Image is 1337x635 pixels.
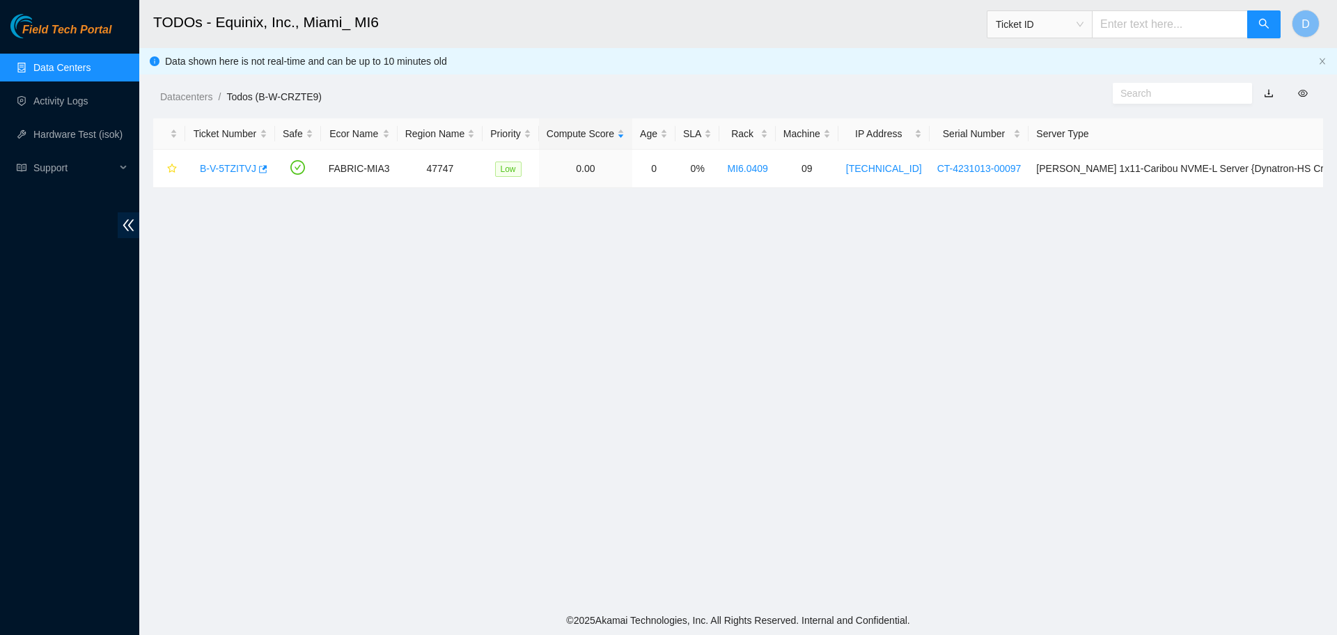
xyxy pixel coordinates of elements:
[1253,82,1284,104] button: download
[33,62,91,73] a: Data Centers
[996,14,1084,35] span: Ticket ID
[1318,57,1327,65] span: close
[161,157,178,180] button: star
[22,24,111,37] span: Field Tech Portal
[1301,15,1310,33] span: D
[495,162,522,177] span: Low
[632,150,675,188] td: 0
[1318,57,1327,66] button: close
[1298,88,1308,98] span: eye
[139,606,1337,635] footer: © 2025 Akamai Technologies, Inc. All Rights Reserved. Internal and Confidential.
[167,164,177,175] span: star
[321,150,398,188] td: FABRIC-MIA3
[1264,88,1274,99] a: download
[398,150,483,188] td: 47747
[776,150,838,188] td: 09
[160,91,212,102] a: Datacenters
[1258,18,1269,31] span: search
[10,25,111,43] a: Akamai TechnologiesField Tech Portal
[1292,10,1320,38] button: D
[33,129,123,140] a: Hardware Test (isok)
[1092,10,1248,38] input: Enter text here...
[937,163,1022,174] a: CT-4231013-00097
[1247,10,1281,38] button: search
[290,160,305,175] span: check-circle
[33,95,88,107] a: Activity Logs
[33,154,116,182] span: Support
[200,163,256,174] a: B-V-5TZITVJ
[539,150,632,188] td: 0.00
[17,163,26,173] span: read
[727,163,767,174] a: MI6.0409
[1120,86,1233,101] input: Search
[226,91,322,102] a: Todos (B-W-CRZTE9)
[846,163,922,174] a: [TECHNICAL_ID]
[118,212,139,238] span: double-left
[218,91,221,102] span: /
[10,14,70,38] img: Akamai Technologies
[675,150,719,188] td: 0%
